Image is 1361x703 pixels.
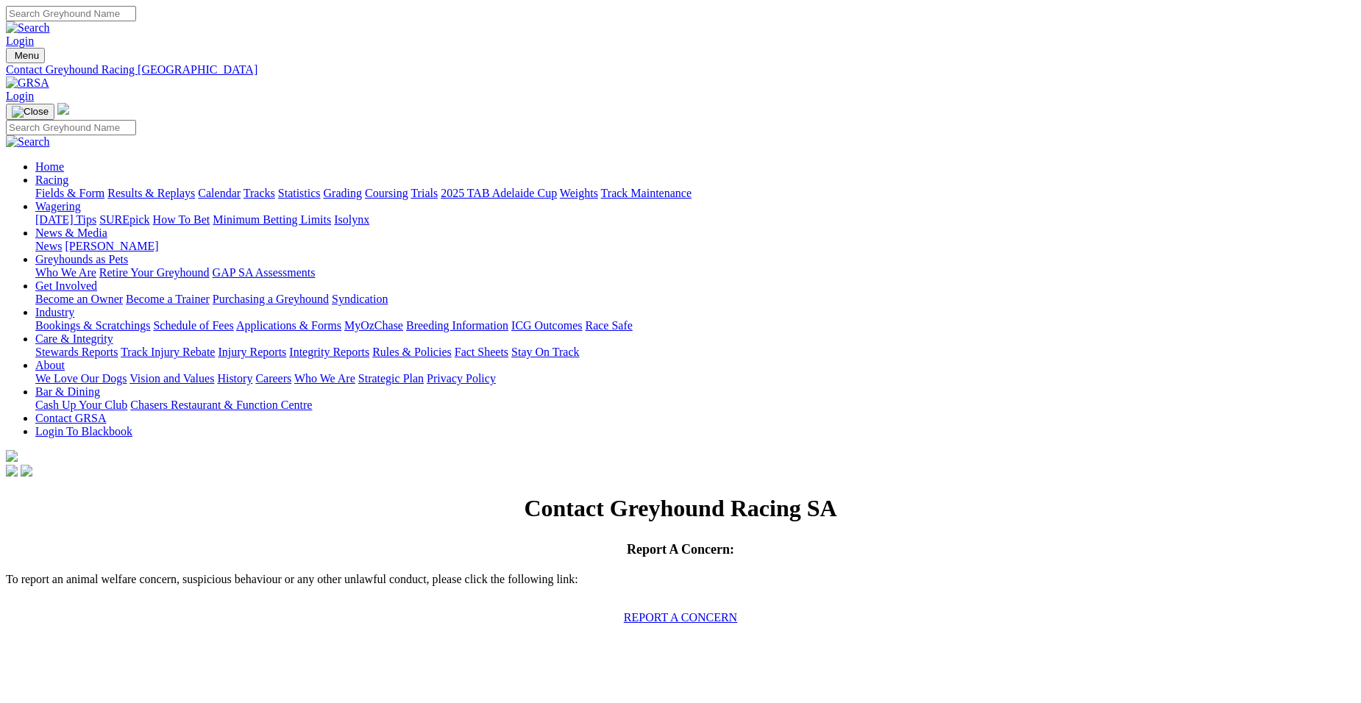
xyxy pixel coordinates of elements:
a: Become an Owner [35,293,123,305]
span: Menu [15,50,39,61]
img: twitter.svg [21,465,32,477]
a: Integrity Reports [289,346,369,358]
a: Login [6,90,34,102]
a: Careers [255,372,291,385]
a: Fact Sheets [455,346,508,358]
a: Login [6,35,34,47]
a: Who We Are [35,266,96,279]
a: Stewards Reports [35,346,118,358]
a: 2025 TAB Adelaide Cup [441,187,557,199]
button: Toggle navigation [6,48,45,63]
a: GAP SA Assessments [213,266,316,279]
input: Search [6,120,136,135]
a: Become a Trainer [126,293,210,305]
a: Injury Reports [218,346,286,358]
a: Statistics [278,187,321,199]
a: Isolynx [334,213,369,226]
a: Who We Are [294,372,355,385]
a: Calendar [198,187,241,199]
div: Industry [35,319,1355,332]
a: Racing [35,174,68,186]
a: Schedule of Fees [153,319,233,332]
a: Coursing [365,187,408,199]
a: News & Media [35,226,107,239]
img: logo-grsa-white.png [6,450,18,462]
img: Search [6,21,50,35]
div: Bar & Dining [35,399,1355,412]
a: Rules & Policies [372,346,452,358]
a: Home [35,160,64,173]
a: Tracks [244,187,275,199]
a: We Love Our Dogs [35,372,127,385]
a: Vision and Values [129,372,214,385]
input: Search [6,6,136,21]
a: ICG Outcomes [511,319,582,332]
div: Greyhounds as Pets [35,266,1355,279]
img: Search [6,135,50,149]
a: About [35,359,65,371]
a: Cash Up Your Club [35,399,127,411]
a: Contact Greyhound Racing [GEOGRAPHIC_DATA] [6,63,1355,76]
div: Racing [35,187,1355,200]
h1: Contact Greyhound Racing SA [6,495,1355,522]
a: Login To Blackbook [35,425,132,438]
img: GRSA [6,76,49,90]
a: Strategic Plan [358,372,424,385]
div: Get Involved [35,293,1355,306]
a: Care & Integrity [35,332,113,345]
a: REPORT A CONCERN [624,611,737,624]
a: Track Maintenance [601,187,692,199]
a: Chasers Restaurant & Function Centre [130,399,312,411]
a: Wagering [35,200,81,213]
a: Retire Your Greyhound [99,266,210,279]
a: Minimum Betting Limits [213,213,331,226]
a: How To Bet [153,213,210,226]
a: [PERSON_NAME] [65,240,158,252]
a: Grading [324,187,362,199]
a: Weights [560,187,598,199]
div: About [35,372,1355,385]
span: Report A Concern: [627,542,734,557]
a: Bookings & Scratchings [35,319,150,332]
a: MyOzChase [344,319,403,332]
a: Industry [35,306,74,318]
a: SUREpick [99,213,149,226]
p: To report an animal welfare concern, suspicious behaviour or any other unlawful conduct, please c... [6,573,1355,599]
a: Purchasing a Greyhound [213,293,329,305]
a: Stay On Track [511,346,579,358]
a: Race Safe [585,319,632,332]
img: facebook.svg [6,465,18,477]
a: News [35,240,62,252]
a: Greyhounds as Pets [35,253,128,265]
a: Trials [411,187,438,199]
a: Privacy Policy [427,372,496,385]
a: Contact GRSA [35,412,106,424]
div: Wagering [35,213,1355,226]
a: Bar & Dining [35,385,100,398]
a: History [217,372,252,385]
a: Fields & Form [35,187,104,199]
a: [DATE] Tips [35,213,96,226]
a: Track Injury Rebate [121,346,215,358]
img: logo-grsa-white.png [57,103,69,115]
a: Applications & Forms [236,319,341,332]
a: Syndication [332,293,388,305]
a: Get Involved [35,279,97,292]
div: News & Media [35,240,1355,253]
a: Breeding Information [406,319,508,332]
button: Toggle navigation [6,104,54,120]
a: Results & Replays [107,187,195,199]
div: Care & Integrity [35,346,1355,359]
img: Close [12,106,49,118]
